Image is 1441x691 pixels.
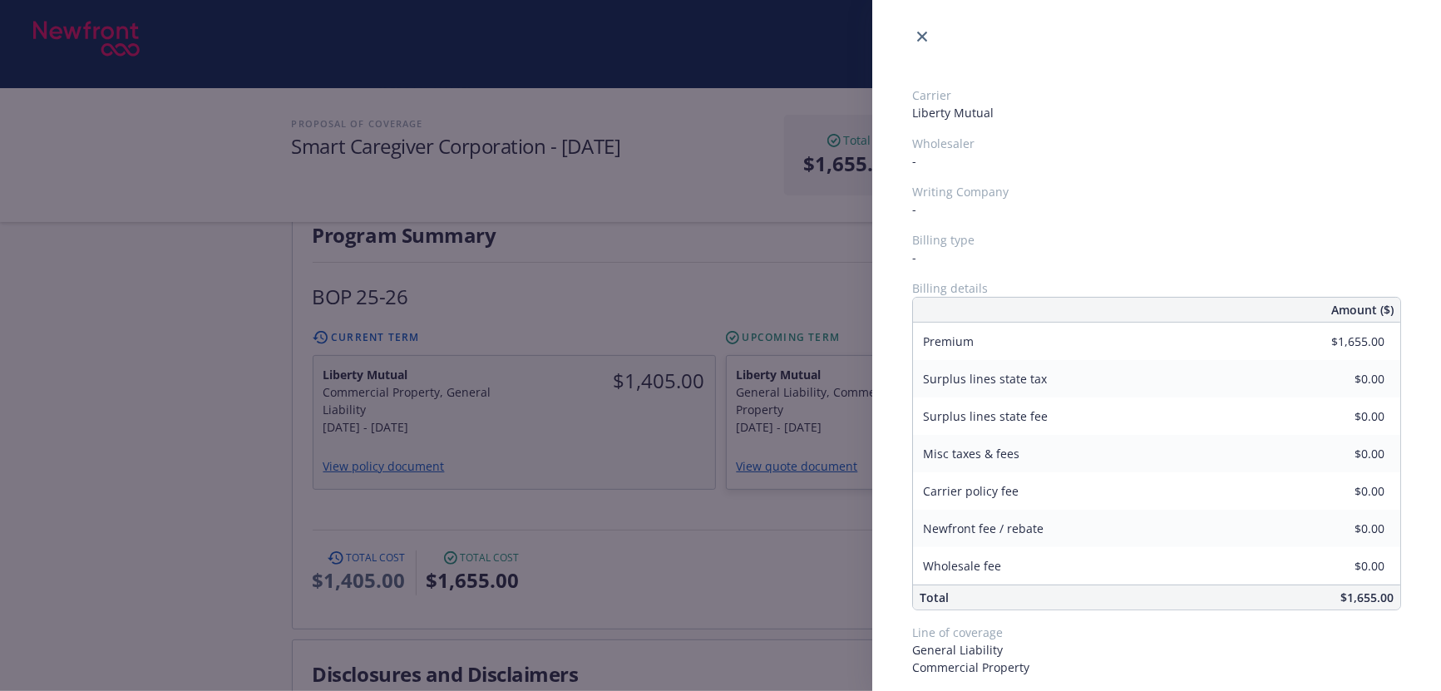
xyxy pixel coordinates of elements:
[912,152,1401,170] span: -
[923,371,1047,387] span: Surplus lines state tax
[912,183,1401,200] span: Writing Company
[923,408,1048,424] span: Surplus lines state fee
[1286,554,1394,579] input: 0.00
[923,446,1019,461] span: Misc taxes & fees
[1286,329,1394,354] input: 0.00
[1286,404,1394,429] input: 0.00
[912,249,1401,266] span: -
[920,590,949,605] span: Total
[912,104,1401,121] span: Liberty Mutual
[912,641,1401,659] span: General Liability
[923,333,974,349] span: Premium
[1286,367,1394,392] input: 0.00
[912,659,1401,676] span: Commercial Property
[912,135,1401,152] span: Wholesaler
[1340,590,1394,605] span: $1,655.00
[1286,442,1394,466] input: 0.00
[1331,301,1394,318] span: Amount ($)
[912,200,1401,218] span: -
[912,86,1401,104] span: Carrier
[912,279,1401,297] span: Billing details
[912,27,932,47] a: close
[1286,479,1394,504] input: 0.00
[912,624,1401,641] span: Line of coverage
[923,483,1019,499] span: Carrier policy fee
[912,231,1401,249] span: Billing type
[923,521,1044,536] span: Newfront fee / rebate
[923,558,1001,574] span: Wholesale fee
[1286,516,1394,541] input: 0.00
